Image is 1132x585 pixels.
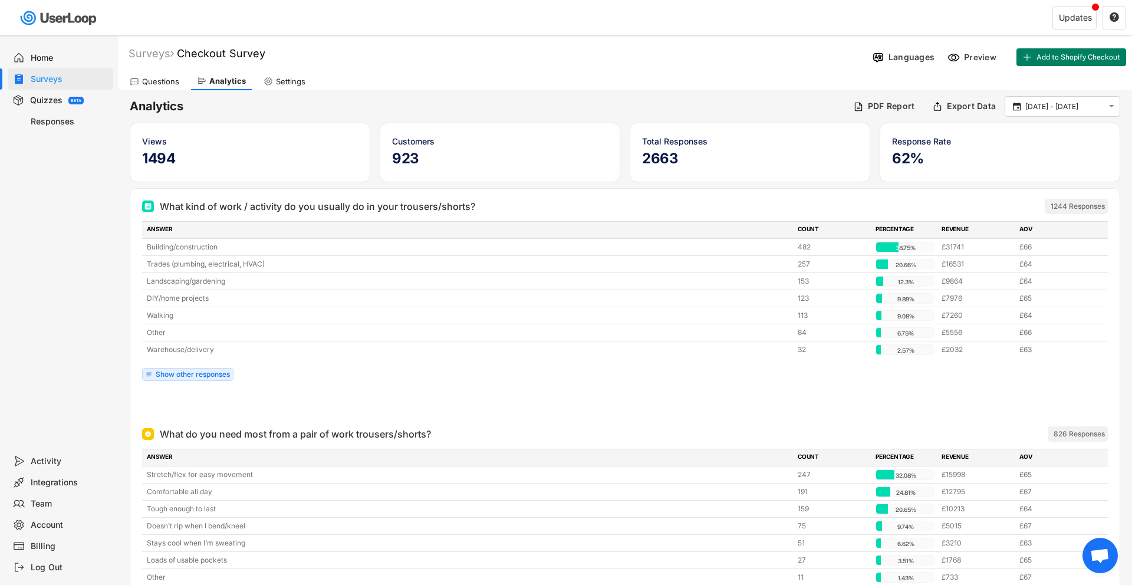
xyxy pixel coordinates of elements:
[147,242,791,252] div: Building/construction
[872,51,884,64] img: Language%20Icon.svg
[942,572,1012,583] div: £733
[798,469,868,480] div: 247
[1019,293,1090,304] div: £65
[1054,429,1105,439] div: 826 Responses
[147,452,791,463] div: ANSWER
[798,327,868,338] div: 84
[942,344,1012,355] div: £2032
[1019,452,1090,463] div: AOV
[160,427,431,441] div: What do you need most from a pair of work trousers/shorts?
[1019,469,1090,480] div: £65
[1019,538,1090,548] div: £63
[144,203,152,210] img: Multi Select
[392,150,608,167] h5: 923
[942,538,1012,548] div: £3210
[878,487,933,498] div: 24.81%
[142,135,358,147] div: Views
[142,77,179,87] div: Questions
[878,277,933,287] div: 12.3%
[942,293,1012,304] div: £7976
[942,555,1012,566] div: £1768
[31,477,108,488] div: Integrations
[1019,242,1090,252] div: £66
[964,52,999,63] div: Preview
[276,77,305,87] div: Settings
[1082,538,1118,573] div: Open chat
[1019,487,1090,497] div: £67
[1106,101,1117,111] button: 
[147,487,791,497] div: Comfortable all day
[160,199,475,213] div: What kind of work / activity do you usually do in your trousers/shorts?
[129,47,174,60] div: Surveys
[942,225,1012,235] div: REVENUE
[1016,48,1126,66] button: Add to Shopify Checkout
[1019,521,1090,531] div: £67
[798,259,868,270] div: 257
[942,310,1012,321] div: £7260
[1036,54,1120,61] span: Add to Shopify Checkout
[798,555,868,566] div: 27
[942,469,1012,480] div: £15998
[31,520,108,531] div: Account
[942,504,1012,514] div: £10213
[1019,225,1090,235] div: AOV
[147,504,791,514] div: Tough enough to last
[147,538,791,548] div: Stays cool when I’m sweating
[798,572,868,583] div: 11
[147,572,791,583] div: Other
[878,328,933,338] div: 6.75%
[147,276,791,287] div: Landscaping/gardening
[878,242,933,253] div: 38.75%
[892,150,1108,167] h5: 62%
[1109,12,1120,23] button: 
[942,487,1012,497] div: £12795
[1019,259,1090,270] div: £64
[798,538,868,548] div: 51
[71,98,81,103] div: BETA
[156,371,230,378] div: Show other responses
[209,76,246,86] div: Analytics
[1019,504,1090,514] div: £64
[30,95,62,106] div: Quizzes
[878,538,933,549] div: 6.62%
[1011,101,1022,112] button: 
[876,225,934,235] div: PERCENTAGE
[392,135,608,147] div: Customers
[177,47,265,60] font: Checkout Survey
[798,521,868,531] div: 75
[798,452,868,463] div: COUNT
[1059,14,1092,22] div: Updates
[878,470,933,481] div: 32.08%
[147,327,791,338] div: Other
[1019,310,1090,321] div: £64
[878,504,933,515] div: 20.65%
[876,452,934,463] div: PERCENTAGE
[878,556,933,566] div: 3.51%
[1110,12,1119,22] text: 
[147,225,791,235] div: ANSWER
[147,521,791,531] div: Doesn’t rip when I bend/kneel
[642,150,858,167] h5: 2663
[31,541,108,552] div: Billing
[31,562,108,573] div: Log Out
[147,293,791,304] div: DIY/home projects
[878,573,933,583] div: 1.43%
[878,521,933,532] div: 9.74%
[1025,101,1103,113] input: Select Date Range
[942,521,1012,531] div: £5015
[798,504,868,514] div: 159
[798,242,868,252] div: 482
[130,98,844,114] h6: Analytics
[31,498,108,510] div: Team
[1109,101,1114,111] text: 
[942,242,1012,252] div: £31741
[878,345,933,356] div: 2.57%
[798,293,868,304] div: 123
[31,74,108,85] div: Surveys
[18,6,101,30] img: userloop-logo-01.svg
